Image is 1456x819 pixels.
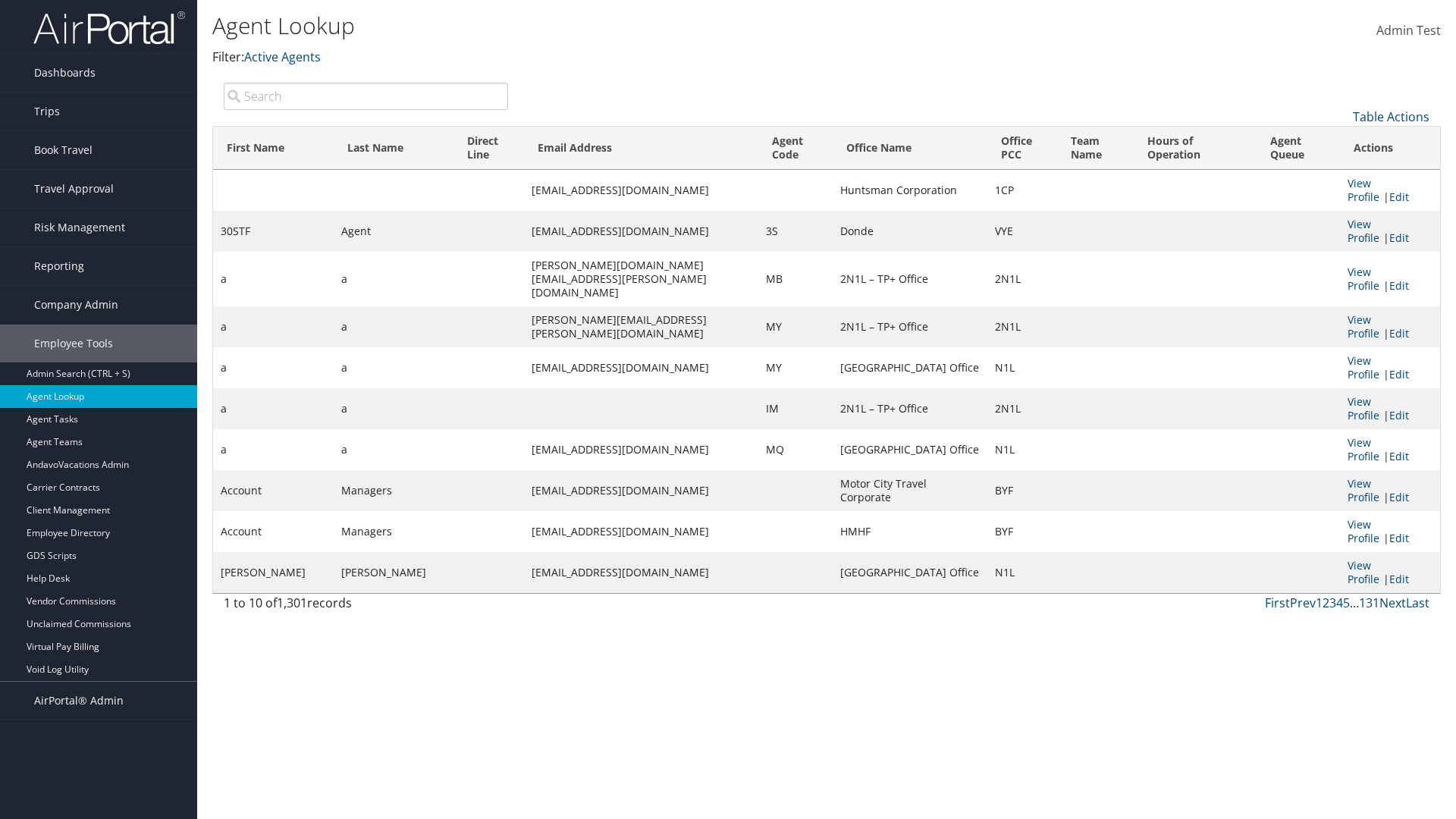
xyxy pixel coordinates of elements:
[524,306,759,347] td: [PERSON_NAME][EMAIL_ADDRESS][PERSON_NAME][DOMAIN_NAME]
[34,131,93,169] span: Book Travel
[213,306,334,347] td: a
[833,170,987,211] td: Huntsman Corporation
[1348,176,1379,204] a: View Profile
[1340,211,1440,252] td: |
[1350,595,1359,611] span: …
[213,511,334,552] td: Account
[758,429,832,470] td: MQ
[1353,108,1429,125] a: Table Actions
[1340,388,1440,429] td: |
[213,127,334,170] th: First Name: activate to sort column descending
[987,552,1057,593] td: N1L
[213,347,334,388] td: a
[1389,367,1409,381] a: Edit
[33,10,185,45] img: airportal-logo.png
[334,127,454,170] th: Last Name: activate to sort column ascending
[1340,306,1440,347] td: |
[833,511,987,552] td: HMHF
[213,470,334,511] td: Account
[1340,552,1440,593] td: |
[524,429,759,470] td: [EMAIL_ADDRESS][DOMAIN_NAME]
[1257,127,1339,170] th: Agent Queue: activate to sort column ascending
[833,252,987,306] td: 2N1L – TP+ Office
[34,325,113,362] span: Employee Tools
[1329,595,1336,611] a: 3
[1343,595,1350,611] a: 5
[524,127,759,170] th: Email Address: activate to sort column ascending
[987,429,1057,470] td: N1L
[213,429,334,470] td: a
[34,170,114,208] span: Travel Approval
[758,211,832,252] td: 3S
[334,211,454,252] td: Agent
[1336,595,1343,611] a: 4
[987,127,1057,170] th: Office PCC: activate to sort column ascending
[987,511,1057,552] td: BYF
[334,429,454,470] td: a
[524,170,759,211] td: [EMAIL_ADDRESS][DOMAIN_NAME]
[1265,595,1290,611] a: First
[524,511,759,552] td: [EMAIL_ADDRESS][DOMAIN_NAME]
[1359,595,1379,611] a: 131
[212,10,1031,42] h1: Agent Lookup
[34,54,96,92] span: Dashboards
[524,347,759,388] td: [EMAIL_ADDRESS][DOMAIN_NAME]
[1134,127,1257,170] th: Hours of Operation: activate to sort column ascending
[1348,265,1379,293] a: View Profile
[833,127,987,170] th: Office Name: activate to sort column ascending
[212,48,1031,67] p: Filter:
[1379,595,1406,611] a: Next
[1348,312,1379,340] a: View Profile
[1340,127,1440,170] th: Actions
[213,252,334,306] td: a
[334,552,454,593] td: [PERSON_NAME]
[524,470,759,511] td: [EMAIL_ADDRESS][DOMAIN_NAME]
[1340,347,1440,388] td: |
[833,552,987,593] td: [GEOGRAPHIC_DATA] Office
[1389,490,1409,504] a: Edit
[758,127,832,170] th: Agent Code: activate to sort column ascending
[1340,429,1440,470] td: |
[34,682,124,720] span: AirPortal® Admin
[1323,595,1329,611] a: 2
[833,347,987,388] td: [GEOGRAPHIC_DATA] Office
[1348,435,1379,463] a: View Profile
[987,211,1057,252] td: VYE
[524,552,759,593] td: [EMAIL_ADDRESS][DOMAIN_NAME]
[1376,8,1441,55] a: Admin Test
[213,211,334,252] td: 30STF
[224,594,508,620] div: 1 to 10 of records
[758,347,832,388] td: MY
[524,211,759,252] td: [EMAIL_ADDRESS][DOMAIN_NAME]
[1340,470,1440,511] td: |
[1389,531,1409,545] a: Edit
[758,306,832,347] td: MY
[987,347,1057,388] td: N1L
[1389,278,1409,293] a: Edit
[1348,394,1379,422] a: View Profile
[453,127,523,170] th: Direct Line: activate to sort column ascending
[1348,217,1379,245] a: View Profile
[833,211,987,252] td: Donde
[1340,252,1440,306] td: |
[34,93,60,130] span: Trips
[1389,572,1409,586] a: Edit
[1389,449,1409,463] a: Edit
[1389,190,1409,204] a: Edit
[34,247,84,285] span: Reporting
[1389,326,1409,340] a: Edit
[34,209,125,246] span: Risk Management
[334,252,454,306] td: a
[524,252,759,306] td: [PERSON_NAME][DOMAIN_NAME][EMAIL_ADDRESS][PERSON_NAME][DOMAIN_NAME]
[1290,595,1316,611] a: Prev
[334,306,454,347] td: a
[1348,558,1379,586] a: View Profile
[334,511,454,552] td: Managers
[1389,231,1409,245] a: Edit
[987,388,1057,429] td: 2N1L
[758,252,832,306] td: MB
[987,170,1057,211] td: 1CP
[987,252,1057,306] td: 2N1L
[334,347,454,388] td: a
[833,470,987,511] td: Motor City Travel Corporate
